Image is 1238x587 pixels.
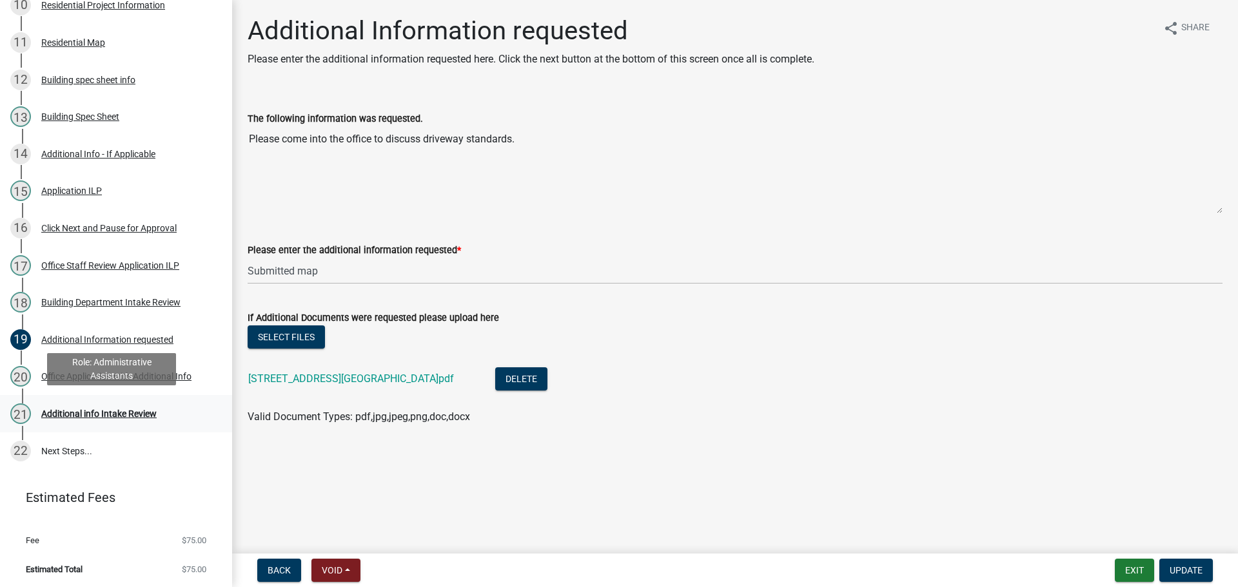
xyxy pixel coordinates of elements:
[26,565,83,573] span: Estimated Total
[1163,21,1179,36] i: share
[10,32,31,53] div: 11
[1115,559,1154,582] button: Exit
[248,325,325,349] button: Select files
[41,75,135,84] div: Building spec sheet info
[10,485,211,510] a: Estimated Fees
[495,367,547,390] button: Delete
[10,403,31,424] div: 21
[248,15,814,46] h1: Additional Information requested
[1153,15,1220,41] button: shareShare
[41,335,173,344] div: Additional Information requested
[182,565,206,573] span: $75.00
[248,410,470,423] span: Valid Document Types: pdf,jpg,jpeg,png,doc,docx
[41,1,165,10] div: Residential Project Information
[495,374,547,386] wm-modal-confirm: Delete Document
[41,38,105,47] div: Residential Map
[41,224,177,233] div: Click Next and Pause for Approval
[322,565,342,575] span: Void
[41,112,119,121] div: Building Spec Sheet
[41,186,102,195] div: Application ILP
[248,126,1223,214] textarea: Please come into the office to discuss driveway standards.
[182,536,206,544] span: $75.00
[1159,559,1213,582] button: Update
[311,559,360,582] button: Void
[10,106,31,127] div: 13
[1170,565,1203,575] span: Update
[41,409,157,418] div: Additional info Intake Review
[268,565,291,575] span: Back
[26,536,39,544] span: Fee
[10,441,31,461] div: 22
[248,246,461,255] label: Please enter the additional information requested
[41,261,179,270] div: Office Staff Review Application ILP
[10,144,31,164] div: 14
[10,70,31,90] div: 12
[248,314,499,323] label: If Additional Documents were requested please upload here
[47,353,176,385] div: Role: Administrative Assistants
[41,149,155,159] div: Additional Info - If Applicable
[257,559,301,582] button: Back
[10,180,31,201] div: 15
[248,52,814,67] p: Please enter the additional information requested here. Click the next button at the bottom of th...
[10,329,31,350] div: 19
[248,372,454,385] a: [STREET_ADDRESS][GEOGRAPHIC_DATA]pdf
[41,298,181,307] div: Building Department Intake Review
[248,115,423,124] label: The following information was requested.
[10,218,31,238] div: 16
[10,292,31,313] div: 18
[41,372,192,381] div: Office Application with Additional Info
[1181,21,1210,36] span: Share
[10,366,31,387] div: 20
[10,255,31,276] div: 17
